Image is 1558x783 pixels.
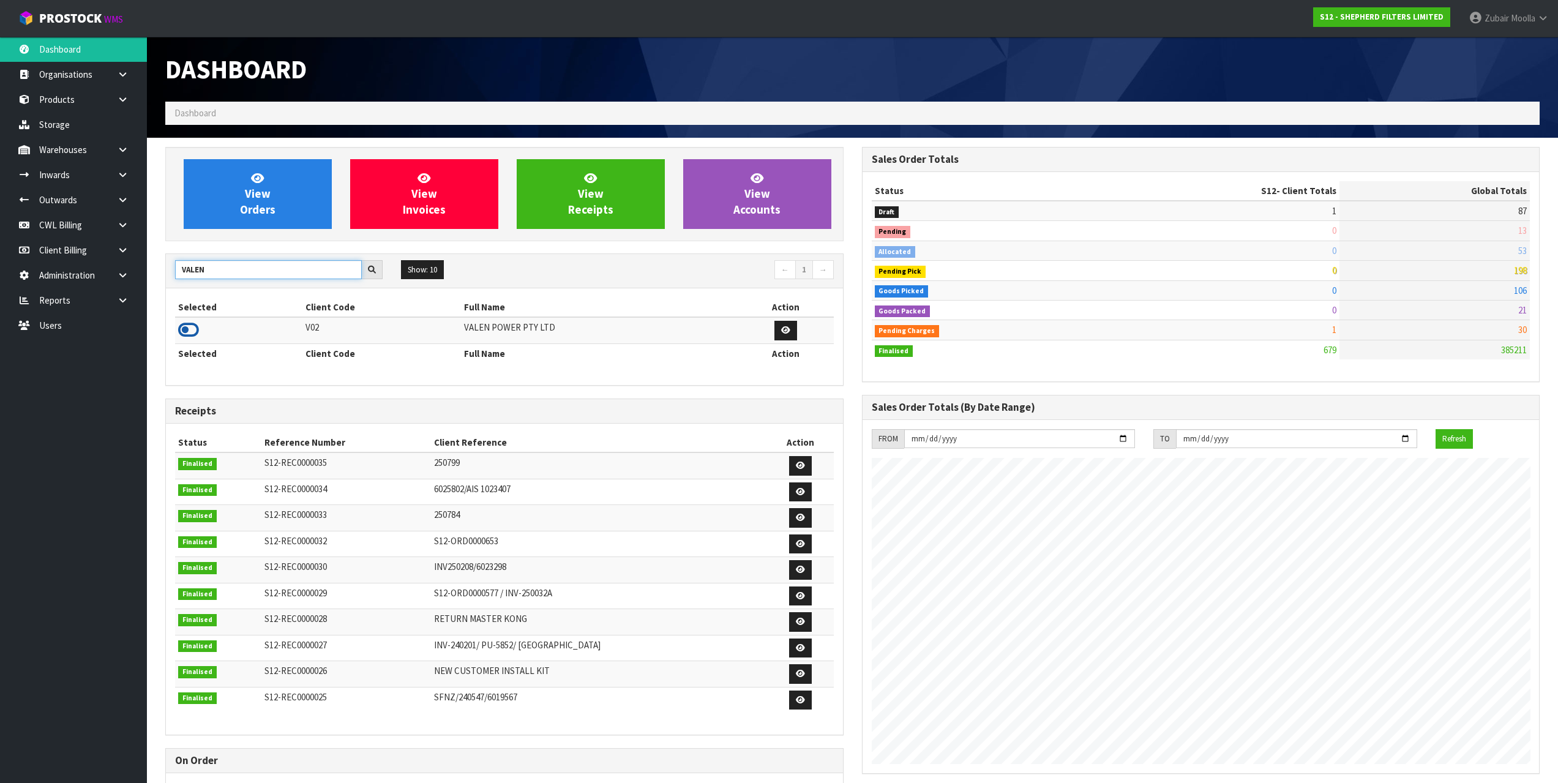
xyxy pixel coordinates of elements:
span: 30 [1518,324,1527,335]
span: S12-REC0000025 [264,691,327,703]
a: ViewInvoices [350,159,498,229]
span: Finalised [875,345,913,358]
th: - Client Totals [1089,181,1339,201]
th: Action [738,298,834,317]
span: Finalised [178,614,217,626]
span: Zubair [1485,12,1509,24]
nav: Page navigation [514,260,834,282]
a: 1 [795,260,813,280]
span: S12-REC0000028 [264,613,327,624]
span: Finalised [178,588,217,601]
span: Goods Picked [875,285,929,298]
button: Show: 10 [401,260,444,280]
span: 106 [1514,285,1527,296]
span: View Orders [240,171,275,217]
th: Selected [175,298,302,317]
span: Finalised [178,510,217,522]
span: Dashboard [165,53,307,86]
th: Full Name [461,298,738,317]
span: S12-REC0000026 [264,665,327,676]
h3: Sales Order Totals (By Date Range) [872,402,1530,413]
th: Selected [175,343,302,363]
span: Goods Packed [875,305,931,318]
span: 0 [1332,264,1336,276]
span: Pending Charges [875,325,940,337]
h3: Receipts [175,405,834,417]
span: 250799 [434,457,460,468]
span: 0 [1332,225,1336,236]
span: Allocated [875,246,916,258]
strong: S12 - SHEPHERD FILTERS LIMITED [1320,12,1444,22]
span: Finalised [178,484,217,496]
th: Full Name [461,343,738,363]
span: S12-REC0000035 [264,457,327,468]
span: 385211 [1501,344,1527,356]
span: View Receipts [568,171,613,217]
a: ← [774,260,796,280]
td: VALEN POWER PTY LTD [461,317,738,343]
span: Finalised [178,640,217,653]
span: Finalised [178,562,217,574]
a: → [812,260,834,280]
span: 0 [1332,245,1336,257]
span: S12 [1261,185,1276,197]
span: Draft [875,206,899,219]
span: 0 [1332,304,1336,316]
span: INV-240201/ PU-5852/ [GEOGRAPHIC_DATA] [434,639,601,651]
div: TO [1153,429,1176,449]
span: 250784 [434,509,460,520]
th: Client Reference [431,433,768,452]
span: Finalised [178,692,217,705]
span: 53 [1518,245,1527,257]
span: View Invoices [403,171,446,217]
span: INV250208/6023298 [434,561,506,572]
th: Global Totals [1339,181,1530,201]
span: S12-REC0000032 [264,535,327,547]
th: Action [738,343,834,363]
span: 6025802/AIS 1023407 [434,483,511,495]
img: cube-alt.png [18,10,34,26]
th: Status [175,433,261,452]
th: Reference Number [261,433,431,452]
span: 1 [1332,205,1336,217]
span: View Accounts [733,171,781,217]
span: S12-REC0000027 [264,639,327,651]
span: S12-REC0000033 [264,509,327,520]
th: Action [768,433,833,452]
input: Search clients [175,260,362,279]
span: 13 [1518,225,1527,236]
span: Moolla [1511,12,1535,24]
a: ViewOrders [184,159,332,229]
a: S12 - SHEPHERD FILTERS LIMITED [1313,7,1450,27]
span: 87 [1518,205,1527,217]
small: WMS [104,13,123,25]
span: 0 [1332,285,1336,296]
span: S12-ORD0000653 [434,535,498,547]
span: SFNZ/240547/6019567 [434,691,517,703]
span: NEW CUSTOMER INSTALL KIT [434,665,550,676]
span: 21 [1518,304,1527,316]
span: ProStock [39,10,102,26]
span: 679 [1324,344,1336,356]
h3: On Order [175,755,834,766]
span: Finalised [178,536,217,549]
div: FROM [872,429,904,449]
span: Pending [875,226,911,238]
span: S12-REC0000034 [264,483,327,495]
th: Status [872,181,1089,201]
button: Refresh [1436,429,1473,449]
span: Pending Pick [875,266,926,278]
span: Finalised [178,458,217,470]
span: 1 [1332,324,1336,335]
h3: Sales Order Totals [872,154,1530,165]
span: Dashboard [174,107,216,119]
th: Client Code [302,343,461,363]
span: Finalised [178,666,217,678]
span: S12-REC0000030 [264,561,327,572]
span: S12-REC0000029 [264,587,327,599]
span: RETURN MASTER KONG [434,613,527,624]
a: ViewReceipts [517,159,665,229]
span: S12-ORD0000577 / INV-250032A [434,587,552,599]
a: ViewAccounts [683,159,831,229]
td: V02 [302,317,461,343]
